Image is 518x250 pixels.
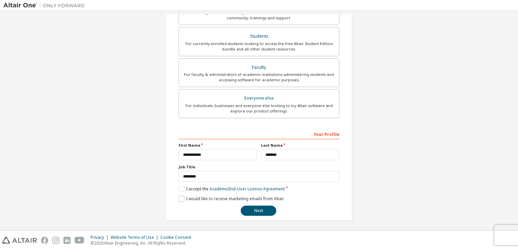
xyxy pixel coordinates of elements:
div: Website Terms of Use [111,235,160,240]
p: © 2025 Altair Engineering, Inc. All Rights Reserved. [91,240,195,246]
label: Job Title [179,164,339,170]
a: Academic End-User License Agreement [210,186,285,192]
div: For existing customers looking to access software downloads, HPC resources, community, trainings ... [183,10,335,21]
div: Everyone else [183,93,335,103]
label: I would like to receive marketing emails from Altair [179,196,284,202]
div: For faculty & administrators of academic institutions administering students and accessing softwa... [183,72,335,83]
img: Altair One [3,2,88,9]
img: linkedin.svg [63,237,71,244]
img: youtube.svg [75,237,84,244]
label: Last Name [261,143,339,148]
div: Faculty [183,63,335,72]
div: For individuals, businesses and everyone else looking to try Altair software and explore our prod... [183,103,335,114]
img: altair_logo.svg [2,237,37,244]
button: Next [241,206,276,216]
div: For currently enrolled students looking to access the free Altair Student Edition bundle and all ... [183,41,335,52]
label: First Name [179,143,257,148]
div: Privacy [91,235,111,240]
div: Your Profile [179,128,339,139]
img: facebook.svg [41,237,48,244]
label: I accept the [179,186,285,192]
img: instagram.svg [52,237,59,244]
div: Cookie Consent [160,235,195,240]
div: Students [183,32,335,41]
